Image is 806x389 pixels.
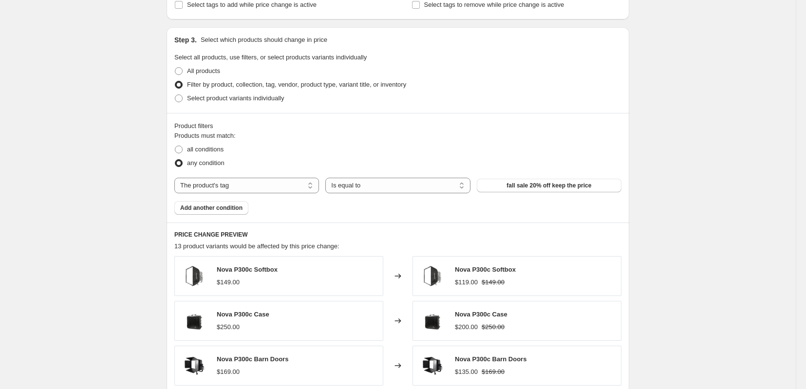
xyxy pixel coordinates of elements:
span: Add another condition [180,204,243,212]
div: $119.00 [455,278,478,287]
span: Nova P300c Case [455,311,507,318]
span: Nova P300c Barn Doors [455,355,526,363]
div: $200.00 [455,322,478,332]
span: 13 product variants would be affected by this price change: [174,242,339,250]
span: Nova P300c Barn Doors [217,355,288,363]
span: Nova P300c Softbox [455,266,516,273]
div: $250.00 [217,322,240,332]
span: Products must match: [174,132,236,139]
strike: $169.00 [482,367,505,377]
img: NovaP300cBarnDoors_80x.png [180,351,209,380]
span: Select product variants individually [187,94,284,102]
div: $169.00 [217,367,240,377]
img: NovaP300cBarnDoors_80x.png [418,351,447,380]
strike: $149.00 [482,278,505,287]
span: Nova P300c Softbox [217,266,278,273]
span: Select tags to remove while price change is active [424,1,564,8]
span: Select tags to add while price change is active [187,1,317,8]
img: b58ce7b99582c961375527c3c6b27ebb_9e1ee3ce-25a8-4818-9283-374eaf725291_80x.png [180,306,209,335]
strike: $250.00 [482,322,505,332]
span: Select all products, use filters, or select products variants individually [174,54,367,61]
img: NOVAP300cSoftbox_294a2812-8f98-466e-8465-5a173ee687b3_80x.png [180,261,209,291]
p: Select which products should change in price [201,35,327,45]
button: fall sale 20% off keep the price [477,179,621,192]
img: NOVAP300cSoftbox_294a2812-8f98-466e-8465-5a173ee687b3_80x.png [418,261,447,291]
span: Filter by product, collection, tag, vendor, product type, variant title, or inventory [187,81,406,88]
div: Product filters [174,121,621,131]
span: fall sale 20% off keep the price [506,182,591,189]
button: Add another condition [174,201,248,215]
span: All products [187,67,220,74]
div: $135.00 [455,367,478,377]
span: Nova P300c Case [217,311,269,318]
span: all conditions [187,146,224,153]
span: any condition [187,159,225,167]
h2: Step 3. [174,35,197,45]
img: b58ce7b99582c961375527c3c6b27ebb_9e1ee3ce-25a8-4818-9283-374eaf725291_80x.png [418,306,447,335]
div: $149.00 [217,278,240,287]
h6: PRICE CHANGE PREVIEW [174,231,621,239]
